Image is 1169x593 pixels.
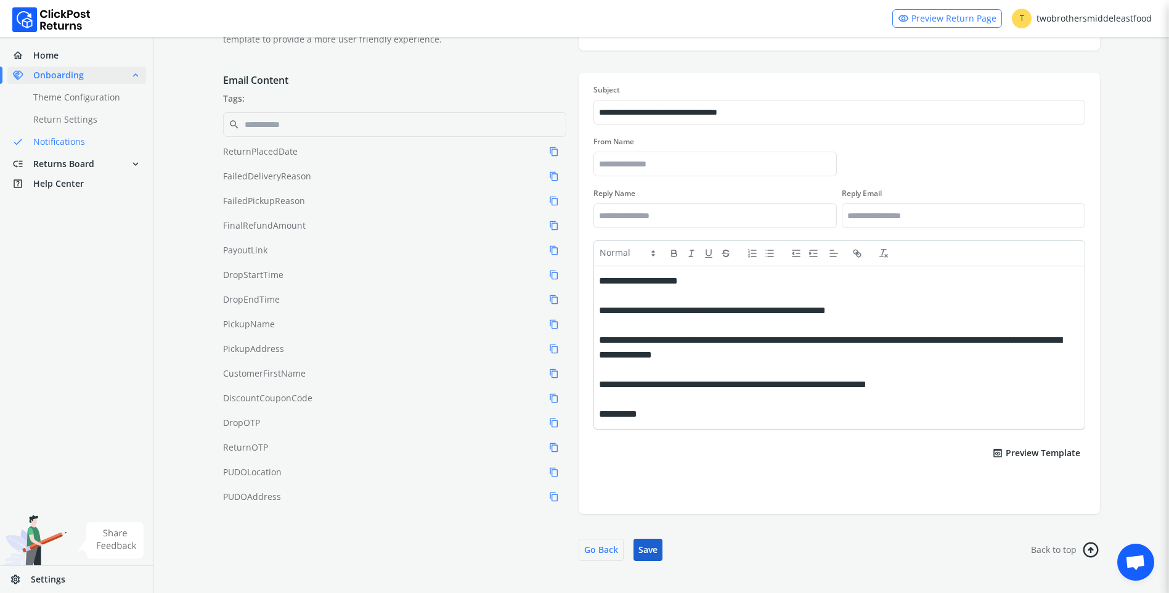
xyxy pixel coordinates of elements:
[549,268,559,282] span: content_copy
[1012,9,1032,28] span: T
[898,10,909,27] span: visibility
[1031,539,1100,561] a: Back to toparrow_circle_right
[549,391,559,406] span: content_copy
[33,69,84,81] span: Onboarding
[33,158,94,170] span: Returns Board
[12,47,33,64] span: home
[223,417,260,429] span: DropOTP
[223,392,312,404] span: DiscountCouponCode
[791,246,808,261] button: indent: -1
[593,85,1085,95] label: Subject
[549,465,559,480] span: content_copy
[31,573,65,586] span: Settings
[549,366,559,381] span: content_copy
[130,155,141,173] span: expand_more
[549,144,559,159] span: content_copy
[549,218,559,233] span: content_copy
[223,92,566,105] p: Tags:
[12,7,91,32] img: Logo
[992,444,1003,462] span: preview
[593,137,837,147] label: From Name
[33,49,59,62] span: Home
[808,246,825,261] button: indent: +1
[549,317,559,332] span: content_copy
[579,539,624,561] button: Go Back
[223,343,284,355] span: PickupAddress
[1080,541,1102,559] span: arrow_circle_right
[747,246,764,261] button: list: ordered
[7,89,161,106] a: Theme Configuration
[549,243,559,258] span: content_copy
[720,246,738,261] button: strike
[633,539,662,561] button: Save
[223,441,268,454] span: ReturnOTP
[33,178,84,190] span: Help Center
[130,67,141,84] span: expand_less
[549,194,559,208] span: content_copy
[223,145,298,158] span: ReturnPlacedDate
[842,189,1085,198] label: Reply Email
[223,170,311,182] span: FailedDeliveryReason
[10,571,31,588] span: settings
[223,466,282,478] span: PUDOLocation
[229,116,240,133] span: search
[549,169,559,184] span: content_copy
[12,133,23,150] span: done
[1012,9,1152,28] div: twobrothersmiddeleastfood
[223,269,283,281] span: DropStartTime
[669,246,686,261] button: bold
[549,440,559,455] span: content_copy
[987,442,1085,464] button: previewPreview Template
[7,175,146,192] a: help_centerHelp Center
[1031,544,1077,556] span: Back to top
[764,246,781,261] button: list: bullet
[878,246,895,261] button: clean
[223,293,280,306] span: DropEndTime
[549,341,559,356] span: content_copy
[12,67,33,84] span: handshake
[549,489,559,504] span: content_copy
[223,73,566,88] p: Email Content
[549,292,559,307] span: content_copy
[852,246,869,261] button: link
[892,9,1002,28] a: visibilityPreview Return Page
[1117,544,1154,581] div: Open chat
[593,189,837,198] label: Reply Name
[223,244,267,256] span: PayoutLink
[77,522,144,558] img: share feedback
[549,415,559,430] span: content_copy
[223,219,306,232] span: FinalRefundAmount
[7,47,146,64] a: homeHome
[223,491,281,503] span: PUDOAddress
[12,175,33,192] span: help_center
[7,111,161,128] a: Return Settings
[223,195,305,207] span: FailedPickupReason
[223,318,275,330] span: PickupName
[703,246,720,261] button: underline
[7,133,161,150] a: doneNotifications
[12,155,33,173] span: low_priority
[686,246,703,261] button: italic
[223,367,306,380] span: CustomerFirstName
